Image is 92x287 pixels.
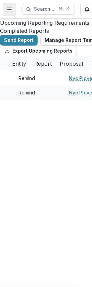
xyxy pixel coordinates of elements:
div: Entity [8,56,30,71]
button: Search... [21,4,75,15]
div: Entity [8,60,30,68]
div: Proposal [56,56,87,71]
div: Report [30,56,56,71]
button: Toggle Menu [3,3,16,16]
div: Proposal [56,60,87,68]
div: ⌘ + K [57,5,71,13]
button: Remind [18,89,35,96]
button: Remind [18,75,35,82]
span: Search... [34,6,54,12]
div: Report [30,60,56,68]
